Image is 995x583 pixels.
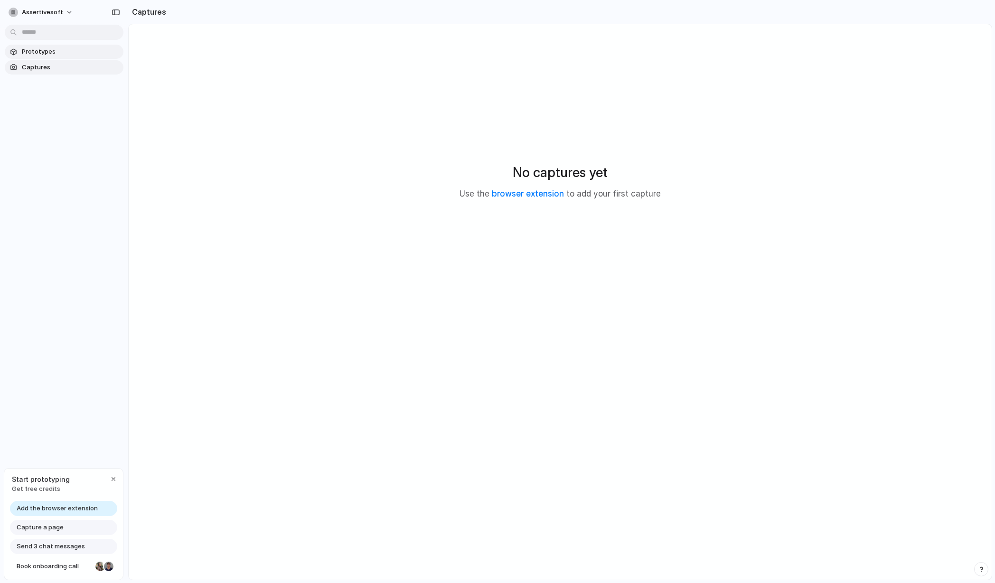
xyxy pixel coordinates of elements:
[17,542,85,551] span: Send 3 chat messages
[5,60,123,75] a: Captures
[17,504,98,513] span: Add the browser extension
[12,474,70,484] span: Start prototyping
[103,561,114,572] div: Christian Iacullo
[5,45,123,59] a: Prototypes
[17,562,92,571] span: Book onboarding call
[492,189,564,198] a: browser extension
[12,484,70,494] span: Get free credits
[22,47,120,56] span: Prototypes
[10,559,117,574] a: Book onboarding call
[460,188,661,200] p: Use the to add your first capture
[22,8,63,17] span: assertivesoft
[22,63,120,72] span: Captures
[5,5,78,20] button: assertivesoft
[513,162,608,182] h2: No captures yet
[128,6,166,18] h2: Captures
[94,561,106,572] div: Nicole Kubica
[17,523,64,532] span: Capture a page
